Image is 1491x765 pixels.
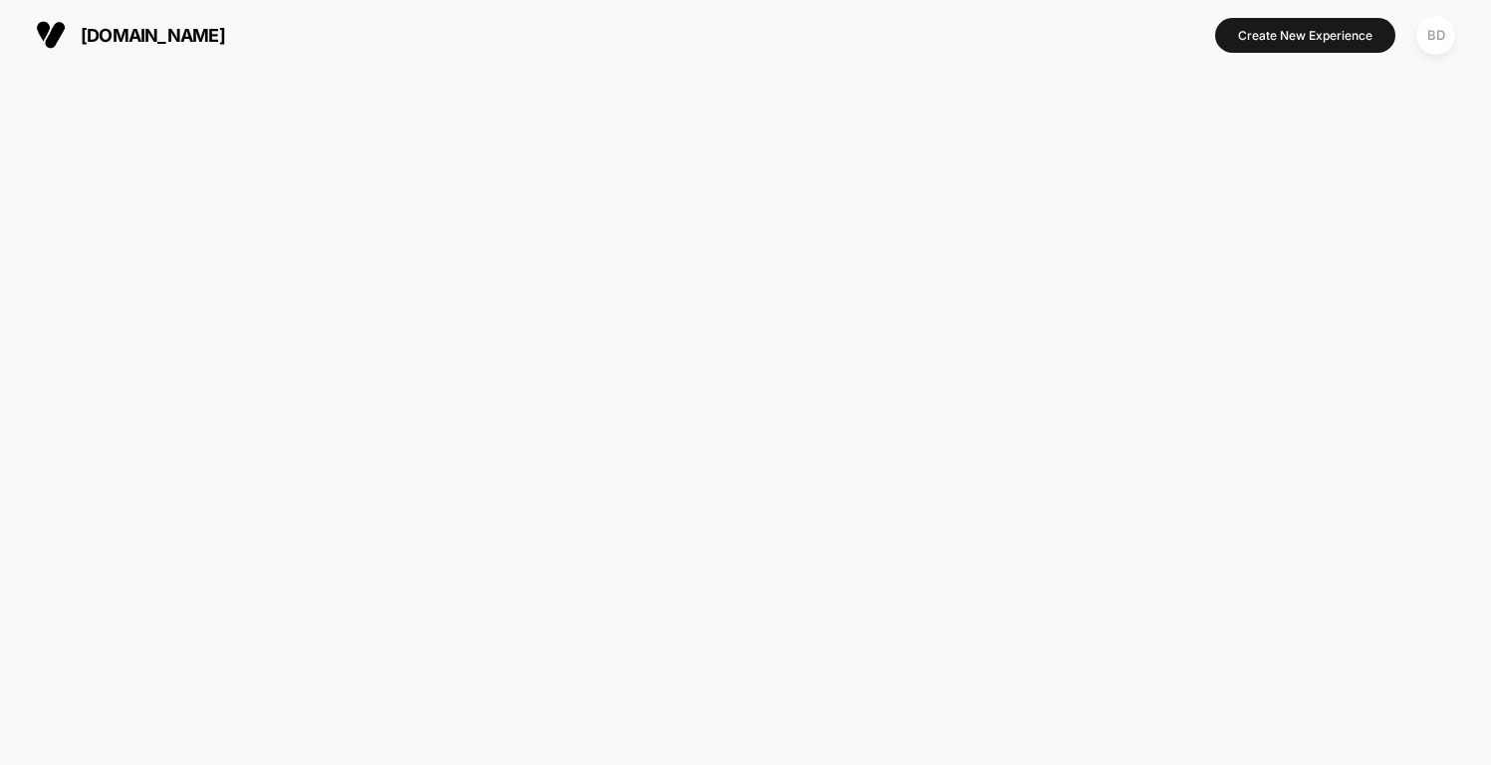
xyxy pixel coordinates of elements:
[81,25,225,46] span: [DOMAIN_NAME]
[1416,16,1455,55] div: BD
[1215,18,1395,53] button: Create New Experience
[36,20,66,50] img: Visually logo
[30,19,231,51] button: [DOMAIN_NAME]
[1410,15,1461,56] button: BD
